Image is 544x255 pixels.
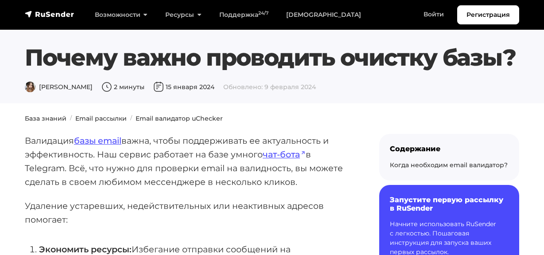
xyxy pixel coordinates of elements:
a: базы email [74,135,121,146]
span: 2 минуты [101,83,144,91]
span: [PERSON_NAME] [25,83,93,91]
a: Регистрация [457,5,519,24]
a: Возможности [86,6,156,24]
a: Войти [415,5,453,24]
a: Когда необходим email валидатор? [390,161,508,169]
a: Email рассылки [75,114,127,122]
h1: Почему важно проводить очистку базы? [25,44,519,71]
h6: Запустите первую рассылку в RuSender [390,196,509,212]
sup: 24/7 [258,10,268,16]
span: 15 января 2024 [153,83,214,91]
a: Поддержка24/7 [210,6,277,24]
a: Email валидатор uChecker [136,114,223,122]
p: Удаление устаревших, недействительных или неактивных адресов помогает: [25,199,351,226]
img: Время чтения [101,82,112,92]
a: Ресурсы [156,6,210,24]
img: RuSender [25,10,74,19]
a: [DEMOGRAPHIC_DATA] [277,6,370,24]
strong: Экономить ресурсы: [39,244,132,255]
div: Содержание [390,145,509,153]
img: Дата публикации [153,82,164,92]
a: База знаний [25,114,66,122]
nav: breadcrumb [19,114,525,123]
p: Валидация важна, чтобы поддерживать ее актуальность и эффективность. Наш сервис работает на базе ... [25,134,351,188]
span: Обновлено: 9 февраля 2024 [223,83,316,91]
a: чат-бота [263,149,306,160]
